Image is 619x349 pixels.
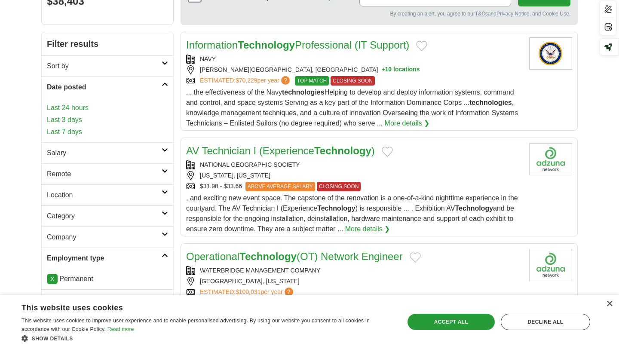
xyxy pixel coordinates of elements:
[186,171,522,180] div: [US_STATE], [US_STATE]
[21,318,370,332] span: This website uses cookies to improve user experience and to enable personalised advertising. By u...
[200,76,291,86] a: ESTIMATED:$70,229per year?
[21,300,372,313] div: This website uses cookies
[410,252,421,263] button: Add to favorite jobs
[200,55,216,62] a: NAVY
[47,61,162,71] h2: Sort by
[47,127,168,137] a: Last 7 days
[529,143,572,175] img: Company logo
[42,77,173,98] a: Date posted
[314,145,371,156] strong: Technology
[317,182,361,191] span: CLOSING SOON
[238,39,295,51] strong: Technology
[42,205,173,227] a: Category
[47,115,168,125] a: Last 3 days
[381,65,420,74] button: +10 locations
[42,163,173,184] a: Remote
[42,289,173,310] a: Hours
[200,288,295,297] a: ESTIMATED:$100,031per year?
[501,314,590,330] div: Decline all
[416,41,427,51] button: Add to favorite jobs
[529,37,572,70] img: U.S. Navy logo
[107,326,134,332] a: Read more, opens a new window
[47,253,162,263] h2: Employment type
[42,32,173,55] h2: Filter results
[47,274,58,284] a: X
[529,249,572,281] img: Company logo
[47,211,162,221] h2: Category
[42,248,173,269] a: Employment type
[186,39,409,51] a: InformationTechnologyProfessional (IT Support)
[47,190,162,200] h2: Location
[186,145,375,156] a: AV Technician I (ExperienceTechnology)
[47,274,168,284] li: Permanent
[186,160,522,169] div: NATIONAL GEOGRAPHIC SOCIETY
[245,182,315,191] span: ABOVE AVERAGE SALARY
[281,76,290,85] span: ?
[47,148,162,158] h2: Salary
[21,334,393,343] div: Show details
[239,251,297,262] strong: Technology
[186,266,522,275] div: WATERBRIDGE MANAGEMENT COMPANY
[47,103,168,113] a: Last 24 hours
[317,205,355,212] strong: Technology
[186,89,518,127] span: ... the effectiveness of the Navy Helping to develop and deploy information systems, command and ...
[42,184,173,205] a: Location
[186,277,522,286] div: [GEOGRAPHIC_DATA], [US_STATE]
[475,11,488,17] a: T&Cs
[47,82,162,92] h2: Date posted
[236,77,257,84] span: $70,229
[496,11,530,17] a: Privacy Notice
[188,10,570,18] div: By creating an alert, you agree to our and , and Cookie Use.
[42,227,173,248] a: Company
[295,76,329,86] span: TOP MATCH
[282,89,325,96] strong: technologies
[47,232,162,242] h2: Company
[186,65,522,74] div: [PERSON_NAME][GEOGRAPHIC_DATA], [GEOGRAPHIC_DATA]
[345,224,390,234] a: More details ❯
[455,205,493,212] strong: Technology
[236,288,260,295] span: $100,031
[42,55,173,77] a: Sort by
[408,314,495,330] div: Accept all
[32,336,73,342] span: Show details
[382,147,393,157] button: Add to favorite jobs
[469,99,512,106] strong: technologies
[331,76,375,86] span: CLOSING SOON
[285,288,293,296] span: ?
[186,194,518,233] span: , and exciting new event space. The capstone of the renovation is a one-of-a-kind nighttime exper...
[42,142,173,163] a: Salary
[186,251,403,262] a: OperationalTechnology(OT) Network Engineer
[47,169,162,179] h2: Remote
[381,65,385,74] span: +
[385,118,430,129] a: More details ❯
[186,182,522,191] div: $31.98 - $33.66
